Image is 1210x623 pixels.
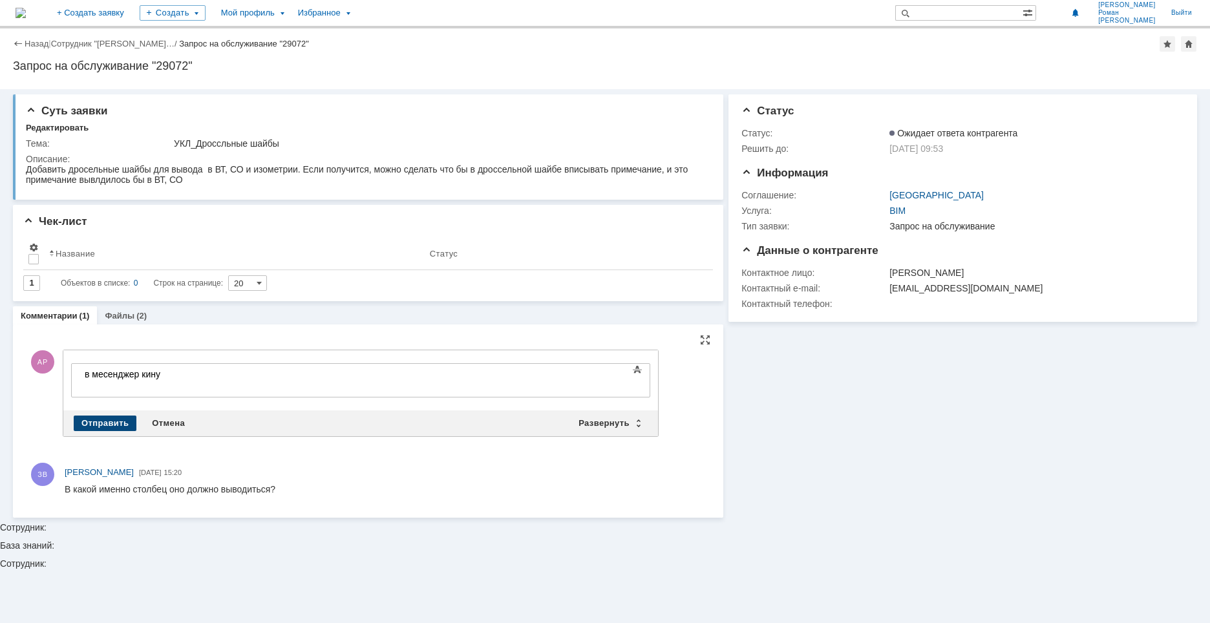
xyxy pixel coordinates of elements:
div: Описание: [26,154,706,164]
div: в месенджер кину [5,5,189,16]
a: Перейти на домашнюю страницу [16,8,26,18]
div: Услуга: [741,206,887,216]
div: (2) [136,311,147,321]
span: Суть заявки [26,105,107,117]
div: | [48,38,50,48]
div: 0 [134,275,138,291]
div: [PERSON_NAME] [889,268,1177,278]
th: Статус [425,237,703,270]
a: BIM [889,206,906,216]
a: [PERSON_NAME] [65,466,134,479]
div: Сделать домашней страницей [1181,36,1196,52]
span: [PERSON_NAME] [65,467,134,477]
div: / [51,39,180,48]
div: Тип заявки: [741,221,887,231]
div: УКЛ_Дроссльные шайбы [174,138,704,149]
div: Тема: [26,138,171,149]
img: logo [16,8,26,18]
div: Запрос на обслуживание [889,221,1177,231]
div: Добавить в избранное [1160,36,1175,52]
span: Статус [741,105,794,117]
a: Комментарии [21,311,78,321]
a: Назад [25,39,48,48]
span: [PERSON_NAME] [1098,17,1156,25]
span: Объектов в списке: [61,279,130,288]
span: 15:20 [164,469,182,476]
div: Запрос на обслуживание "29072" [179,39,309,48]
div: Решить до: [741,143,887,154]
div: На всю страницу [700,335,710,345]
div: Создать [140,5,206,21]
a: Файлы [105,311,134,321]
span: Ожидает ответа контрагента [889,128,1017,138]
a: [GEOGRAPHIC_DATA] [889,190,984,200]
span: Настройки [28,242,39,253]
span: Расширенный поиск [1023,6,1035,18]
div: Статус: [741,128,887,138]
div: Контактный e-mail: [741,283,887,293]
div: Редактировать [26,123,89,133]
div: Запрос на обслуживание "29072" [13,59,1197,72]
div: [EMAIL_ADDRESS][DOMAIN_NAME] [889,283,1177,293]
a: Сотрудник "[PERSON_NAME]… [51,39,175,48]
span: АР [31,350,54,374]
div: Контактное лицо: [741,268,887,278]
span: Данные о контрагенте [741,244,878,257]
span: Роман [1098,9,1156,17]
div: (1) [80,311,90,321]
i: Строк на странице: [61,275,223,291]
span: [DATE] [139,469,162,476]
th: Название [44,237,425,270]
div: Название [56,249,95,259]
span: Чек-лист [23,215,87,227]
div: Контактный телефон: [741,299,887,309]
div: Соглашение: [741,190,887,200]
span: Показать панель инструментов [630,362,645,377]
div: Статус [430,249,458,259]
span: [PERSON_NAME] [1098,1,1156,9]
span: Информация [741,167,828,179]
span: [DATE] 09:53 [889,143,943,154]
